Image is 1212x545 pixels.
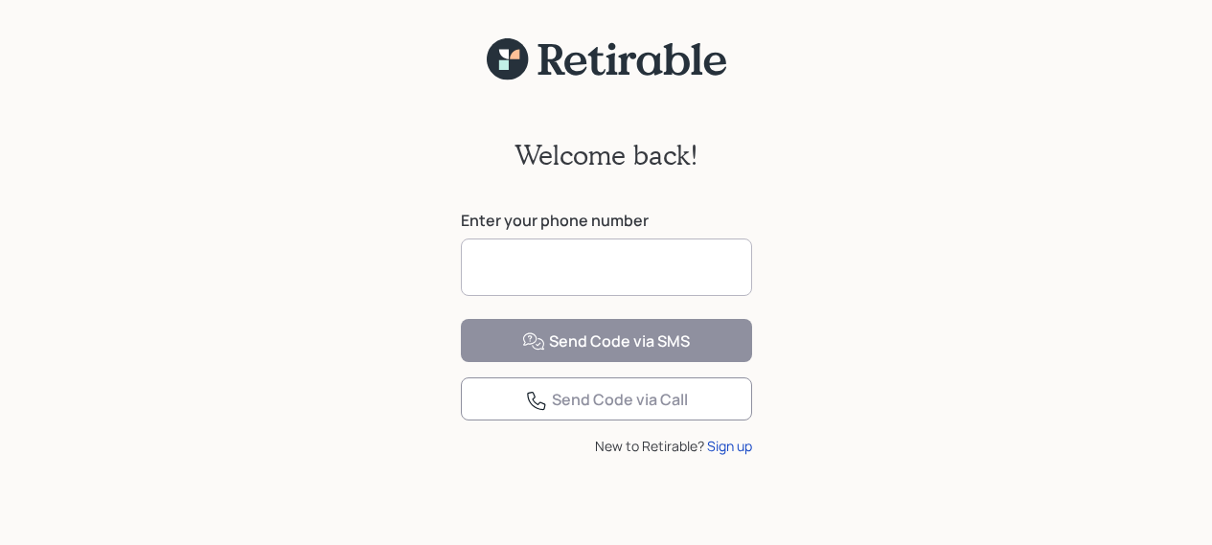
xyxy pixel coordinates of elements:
[461,436,752,456] div: New to Retirable?
[515,139,698,171] h2: Welcome back!
[461,319,752,362] button: Send Code via SMS
[522,330,690,353] div: Send Code via SMS
[461,377,752,420] button: Send Code via Call
[461,210,752,231] label: Enter your phone number
[707,436,752,456] div: Sign up
[525,389,688,412] div: Send Code via Call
